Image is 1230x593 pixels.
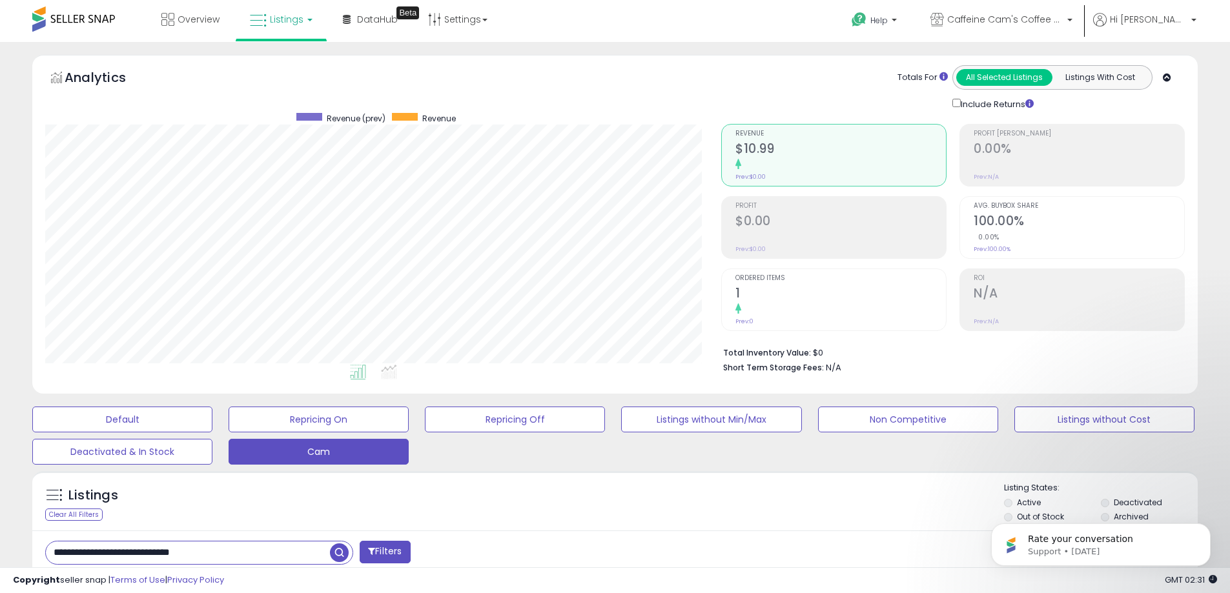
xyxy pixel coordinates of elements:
button: All Selected Listings [956,69,1052,86]
i: Get Help [851,12,867,28]
a: Help [841,2,910,42]
button: Listings without Min/Max [621,407,801,432]
button: Repricing Off [425,407,605,432]
iframe: Intercom notifications message [972,496,1230,587]
button: Repricing On [229,407,409,432]
span: Profit [PERSON_NAME] [974,130,1184,137]
button: Non Competitive [818,407,998,432]
span: Avg. Buybox Share [974,203,1184,210]
div: Totals For [897,72,948,84]
p: Listing States: [1004,482,1198,494]
div: Tooltip anchor [396,6,419,19]
b: Short Term Storage Fees: [723,362,824,373]
a: Privacy Policy [167,574,224,586]
small: Prev: $0.00 [735,245,766,253]
span: Overview [178,13,220,26]
span: Listings [270,13,303,26]
small: Prev: N/A [974,317,999,325]
button: Deactivated & In Stock [32,439,212,465]
button: Filters [360,541,410,563]
h2: 1 [735,286,946,303]
li: $0 [723,344,1175,359]
h2: $10.99 [735,141,946,159]
h2: 0.00% [974,141,1184,159]
span: Revenue (prev) [327,113,385,124]
button: Listings without Cost [1014,407,1194,432]
span: Profit [735,203,946,210]
small: Prev: 100.00% [974,245,1010,253]
h2: $0.00 [735,214,946,231]
span: Help [870,15,888,26]
a: Hi [PERSON_NAME] [1093,13,1196,42]
a: Terms of Use [110,574,165,586]
small: 0.00% [974,232,999,242]
span: N/A [826,361,841,374]
span: Caffeine Cam's Coffee & Candy Company Inc. [947,13,1063,26]
span: Revenue [735,130,946,137]
small: Prev: $0.00 [735,173,766,181]
span: ROI [974,275,1184,282]
span: DataHub [357,13,398,26]
h2: 100.00% [974,214,1184,231]
div: Include Returns [943,96,1049,111]
span: Ordered Items [735,275,946,282]
span: Revenue [422,113,456,124]
button: Default [32,407,212,432]
div: seller snap | | [13,574,224,587]
strong: Copyright [13,574,60,586]
div: Clear All Filters [45,508,103,521]
h2: N/A [974,286,1184,303]
b: Total Inventory Value: [723,347,811,358]
small: Prev: 0 [735,317,753,325]
h5: Analytics [65,68,151,90]
small: Prev: N/A [974,173,999,181]
button: Cam [229,439,409,465]
h5: Listings [68,487,118,505]
span: Hi [PERSON_NAME] [1110,13,1187,26]
button: Listings With Cost [1052,69,1148,86]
